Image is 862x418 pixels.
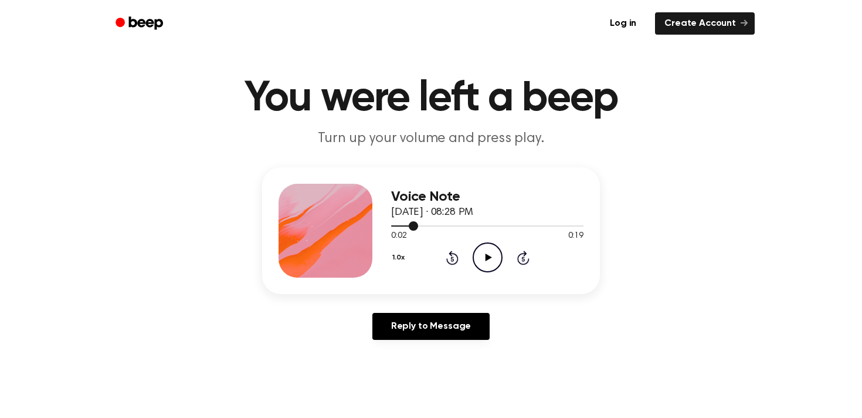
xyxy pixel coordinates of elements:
button: 1.0x [391,248,409,268]
p: Turn up your volume and press play. [206,129,656,149]
a: Beep [107,12,174,35]
h1: You were left a beep [131,77,731,120]
a: Log in [598,10,648,37]
a: Reply to Message [372,313,490,340]
span: 0:19 [568,230,583,242]
span: 0:02 [391,230,406,242]
a: Create Account [655,12,755,35]
span: [DATE] · 08:28 PM [391,207,473,218]
h3: Voice Note [391,189,583,205]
